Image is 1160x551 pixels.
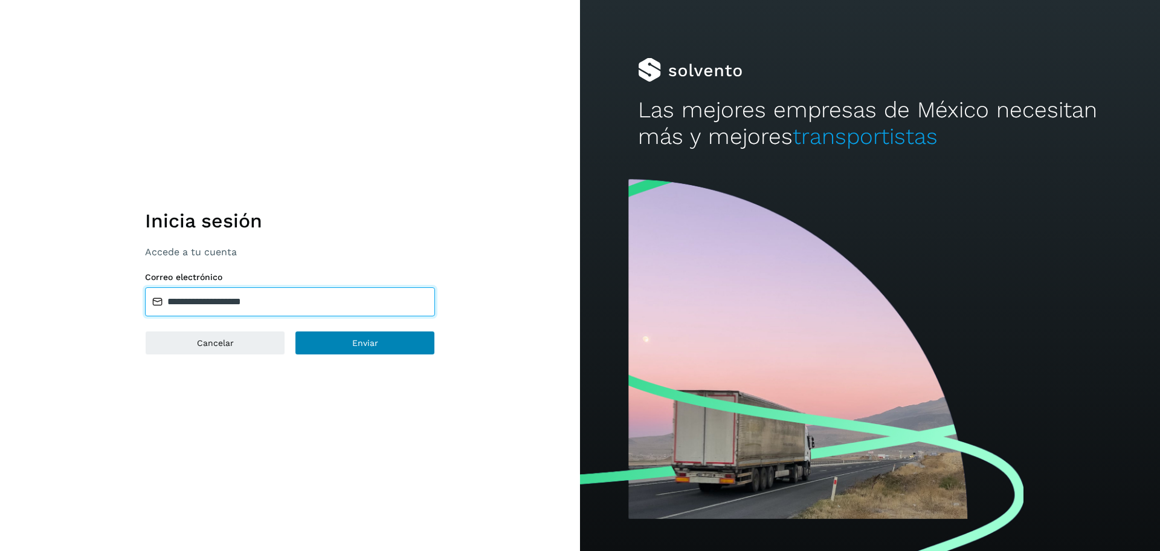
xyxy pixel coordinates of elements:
button: Enviar [295,331,435,355]
h1: Inicia sesión [145,209,435,232]
h2: Las mejores empresas de México necesitan más y mejores [638,97,1102,151]
label: Correo electrónico [145,272,435,282]
button: Cancelar [145,331,285,355]
span: transportistas [793,123,938,149]
span: Cancelar [197,339,234,347]
span: Enviar [352,339,378,347]
p: Accede a tu cuenta [145,246,435,258]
